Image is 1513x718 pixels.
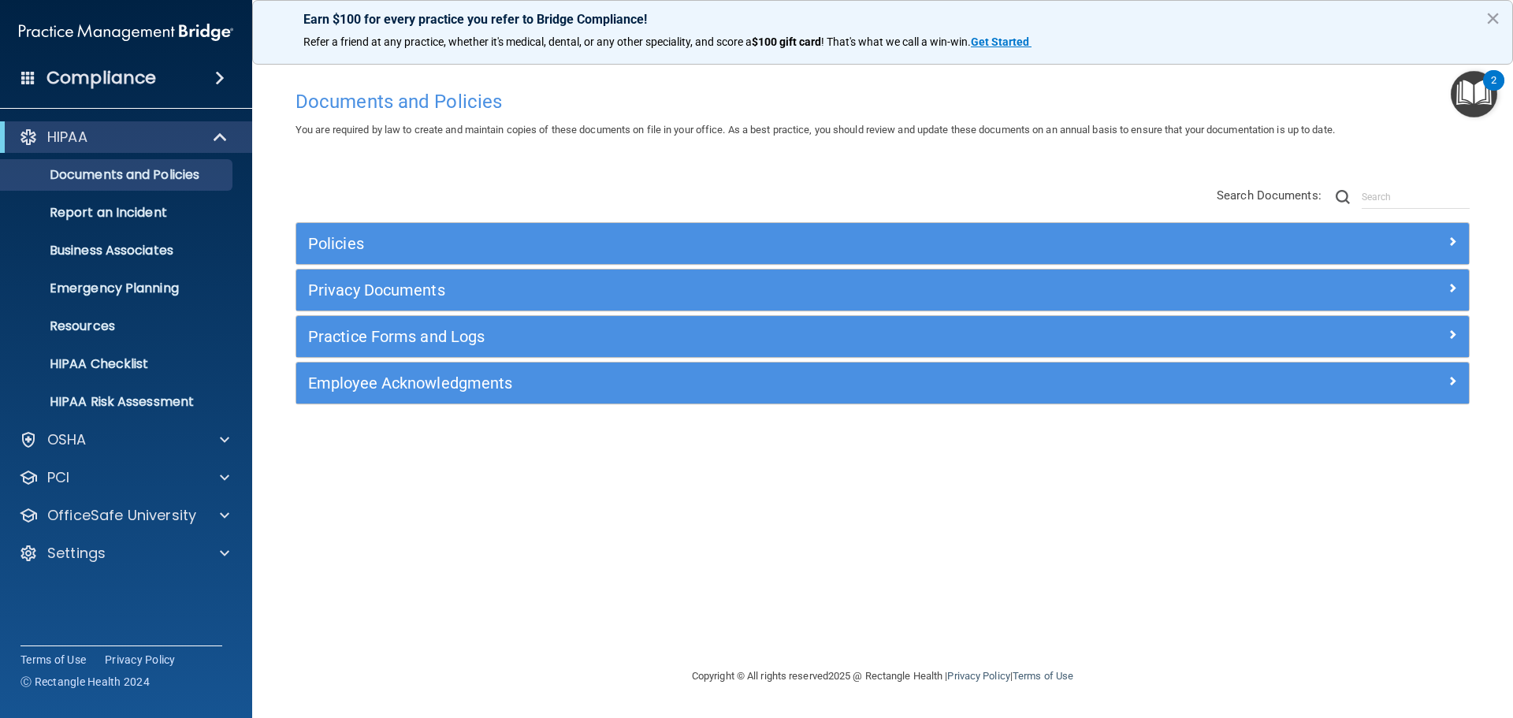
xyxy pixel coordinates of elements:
[308,328,1164,345] h5: Practice Forms and Logs
[19,128,229,147] a: HIPAA
[46,67,156,89] h4: Compliance
[19,17,233,48] img: PMB logo
[105,652,176,668] a: Privacy Policy
[308,324,1457,349] a: Practice Forms and Logs
[308,281,1164,299] h5: Privacy Documents
[10,318,225,334] p: Resources
[1451,71,1497,117] button: Open Resource Center, 2 new notifications
[303,35,752,48] span: Refer a friend at any practice, whether it's medical, dental, or any other speciality, and score a
[1013,670,1073,682] a: Terms of Use
[10,167,225,183] p: Documents and Policies
[10,394,225,410] p: HIPAA Risk Assessment
[296,124,1335,136] span: You are required by law to create and maintain copies of these documents on file in your office. ...
[47,544,106,563] p: Settings
[1217,188,1322,203] span: Search Documents:
[20,674,150,690] span: Ⓒ Rectangle Health 2024
[296,91,1470,112] h4: Documents and Policies
[47,468,69,487] p: PCI
[47,128,87,147] p: HIPAA
[821,35,971,48] span: ! That's what we call a win-win.
[595,651,1170,701] div: Copyright © All rights reserved 2025 @ Rectangle Health | |
[19,506,229,525] a: OfficeSafe University
[1362,185,1470,209] input: Search
[10,205,225,221] p: Report an Incident
[947,670,1009,682] a: Privacy Policy
[752,35,821,48] strong: $100 gift card
[19,544,229,563] a: Settings
[19,430,229,449] a: OSHA
[308,231,1457,256] a: Policies
[1336,190,1350,204] img: ic-search.3b580494.png
[10,281,225,296] p: Emergency Planning
[10,243,225,259] p: Business Associates
[308,374,1164,392] h5: Employee Acknowledgments
[1485,6,1500,31] button: Close
[47,430,87,449] p: OSHA
[19,468,229,487] a: PCI
[303,12,1462,27] p: Earn $100 for every practice you refer to Bridge Compliance!
[971,35,1029,48] strong: Get Started
[20,652,86,668] a: Terms of Use
[47,506,196,525] p: OfficeSafe University
[1491,80,1496,101] div: 2
[971,35,1032,48] a: Get Started
[10,356,225,372] p: HIPAA Checklist
[308,277,1457,303] a: Privacy Documents
[308,235,1164,252] h5: Policies
[308,370,1457,396] a: Employee Acknowledgments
